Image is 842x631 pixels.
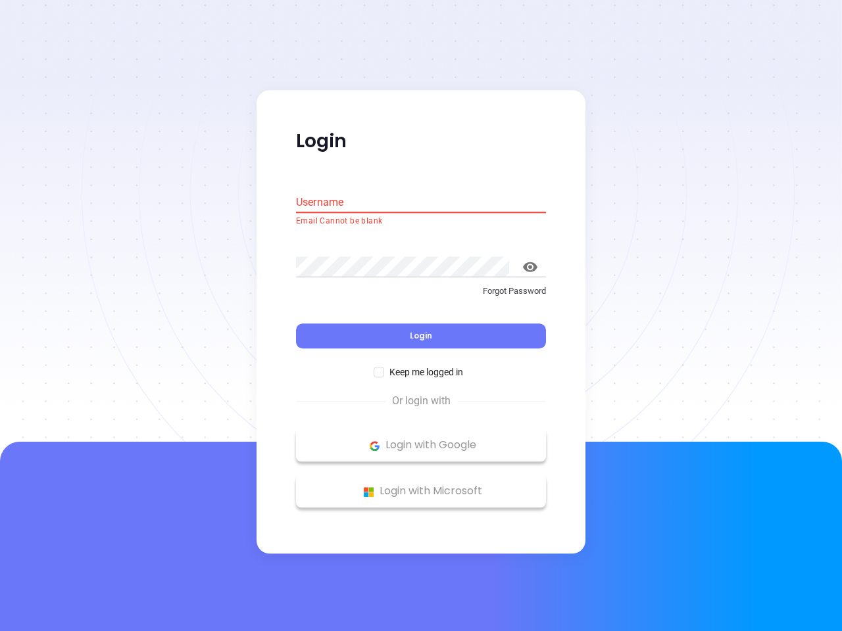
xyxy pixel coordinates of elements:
p: Email Cannot be blank [296,215,546,228]
span: Keep me logged in [384,365,468,380]
span: Or login with [385,394,457,409]
img: Google Logo [366,438,383,454]
p: Forgot Password [296,285,546,298]
span: Login [410,331,432,342]
button: toggle password visibility [514,251,546,283]
button: Login [296,324,546,349]
a: Forgot Password [296,285,546,308]
img: Microsoft Logo [360,484,377,500]
button: Google Logo Login with Google [296,429,546,462]
p: Login with Microsoft [303,482,539,502]
p: Login [296,129,546,153]
p: Login with Google [303,436,539,456]
button: Microsoft Logo Login with Microsoft [296,475,546,508]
